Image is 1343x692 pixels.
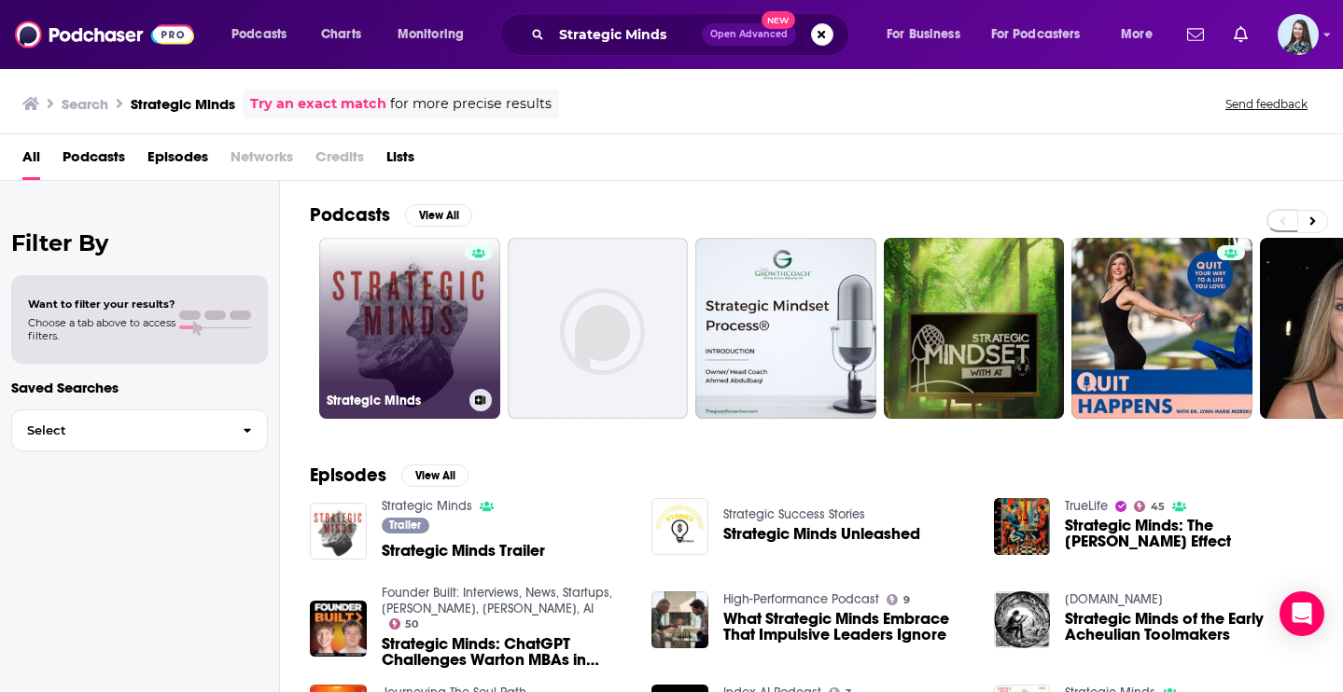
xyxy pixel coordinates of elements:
[1151,503,1165,511] span: 45
[1278,14,1319,55] span: Logged in as brookefortierpr
[1065,518,1313,549] span: Strategic Minds: The [PERSON_NAME] Effect
[386,142,414,180] a: Lists
[405,620,418,629] span: 50
[710,30,788,39] span: Open Advanced
[389,519,421,531] span: Trailer
[147,142,208,180] a: Episodes
[1121,21,1153,48] span: More
[979,20,1108,49] button: open menu
[405,204,472,227] button: View All
[651,498,708,555] img: Strategic Minds Unleashed
[1065,498,1108,514] a: TrueLife
[15,17,194,52] img: Podchaser - Follow, Share and Rate Podcasts
[310,464,386,487] h2: Episodes
[218,20,311,49] button: open menu
[762,11,795,29] span: New
[723,591,879,607] a: High-Performance Podcast
[62,95,108,113] h3: Search
[28,316,175,342] span: Choose a tab above to access filters.
[1280,591,1324,636] div: Open Intercom Messenger
[1134,501,1165,512] a: 45
[310,203,390,227] h2: Podcasts
[651,591,708,648] img: What Strategic Minds Embrace That Impulsive Leaders Ignore
[310,464,469,487] a: EpisodesView All
[327,393,462,408] h3: Strategic Minds
[382,636,630,668] a: Strategic Minds: ChatGPT Challenges Warton MBAs in Business
[887,21,960,48] span: For Business
[389,618,419,630] a: 50
[321,21,361,48] span: Charts
[22,142,40,180] a: All
[702,23,796,46] button: Open AdvancedNew
[874,20,984,49] button: open menu
[1065,518,1313,549] a: Strategic Minds: The Brian Esposito Effect
[1065,591,1163,607] a: Anthropology.net
[309,20,372,49] a: Charts
[11,409,268,451] button: Select
[994,591,1051,648] img: Strategic Minds of the Early Acheulian Toolmakers
[131,95,235,113] h3: Strategic Minds
[401,464,469,487] button: View All
[723,611,972,643] a: What Strategic Minds Embrace That Impulsive Leaders Ignore
[310,203,472,227] a: PodcastsView All
[552,20,702,49] input: Search podcasts, credits, & more...
[723,506,865,522] a: Strategic Success Stories
[382,543,545,559] a: Strategic Minds Trailer
[28,298,175,311] span: Want to filter your results?
[11,379,268,396] p: Saved Searches
[231,21,287,48] span: Podcasts
[1180,19,1211,50] a: Show notifications dropdown
[319,238,500,419] a: Strategic Minds
[315,142,364,180] span: Credits
[994,498,1051,555] img: Strategic Minds: The Brian Esposito Effect
[11,229,268,256] h2: Filter By
[385,20,488,49] button: open menu
[1065,611,1313,643] a: Strategic Minds of the Early Acheulian Toolmakers
[1108,20,1176,49] button: open menu
[12,424,228,436] span: Select
[1220,96,1313,112] button: Send feedback
[1278,14,1319,55] button: Show profile menu
[398,21,464,48] span: Monitoring
[1278,14,1319,55] img: User Profile
[231,142,293,180] span: Networks
[903,596,910,604] span: 9
[63,142,125,180] a: Podcasts
[1226,19,1255,50] a: Show notifications dropdown
[991,21,1081,48] span: For Podcasters
[887,594,910,605] a: 9
[310,601,367,657] img: Strategic Minds: ChatGPT Challenges Warton MBAs in Business
[382,498,472,514] a: Strategic Minds
[518,13,867,56] div: Search podcasts, credits, & more...
[723,526,920,542] a: Strategic Minds Unleashed
[382,585,612,616] a: Founder Built: Interviews, News, Startups, Lex Fridman, Joe Rogan, AI
[310,503,367,560] img: Strategic Minds Trailer
[390,93,552,115] span: for more precise results
[250,93,386,115] a: Try an exact match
